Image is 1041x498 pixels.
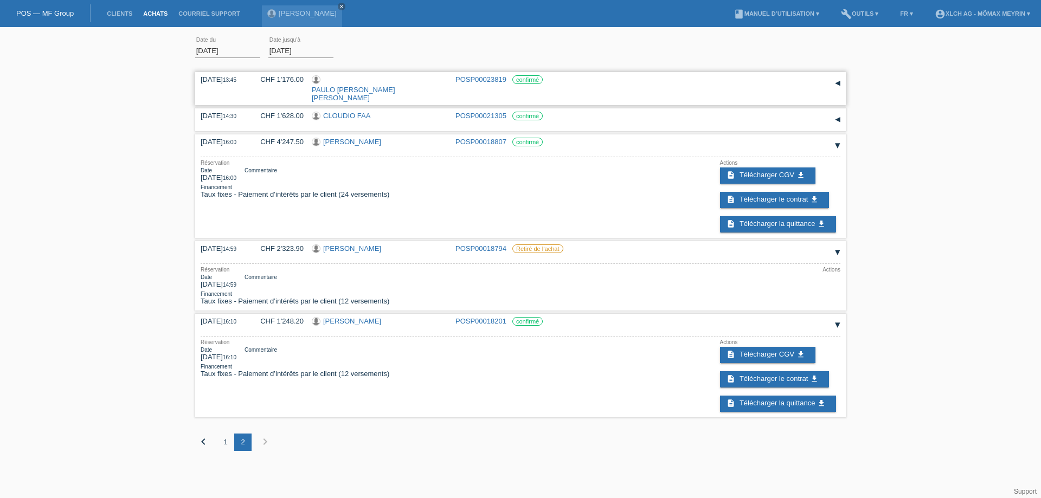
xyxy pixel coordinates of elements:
[201,160,389,166] div: Réservation
[727,374,735,383] i: description
[279,9,337,17] a: [PERSON_NAME]
[223,282,236,288] span: 14:59
[234,434,252,451] div: 2
[734,9,744,20] i: book
[720,216,837,232] a: description Télécharger la quittance get_app
[740,219,815,228] span: Télécharger la quittance
[252,112,304,120] div: CHF 1'628.00
[223,139,236,145] span: 16:00
[252,244,304,253] div: CHF 2'323.90
[323,112,370,120] a: CLOUDIO FAA
[201,291,389,297] div: Financement
[720,396,837,412] a: description Télécharger la quittance get_app
[138,10,173,17] a: Achats
[929,10,1036,17] a: account_circleXLCH AG - Mömax Meyrin ▾
[201,364,389,370] div: Financement
[252,138,304,146] div: CHF 4'247.50
[323,138,381,146] a: [PERSON_NAME]
[740,399,815,407] span: Télécharger la quittance
[201,339,389,345] div: Réservation
[822,267,840,273] div: Actions
[796,350,805,359] i: get_app
[727,219,735,228] i: description
[830,138,846,154] div: étendre/coller
[728,10,825,17] a: bookManuel d’utilisation ▾
[201,138,244,146] div: [DATE]
[201,347,236,361] div: [DATE]
[201,167,236,182] div: [DATE]
[817,219,826,228] i: get_app
[836,10,884,17] a: buildOutils ▾
[810,374,819,383] i: get_app
[727,171,735,179] i: description
[197,435,210,448] i: chevron_left
[201,244,244,253] div: [DATE]
[512,138,543,146] label: confirmé
[259,435,272,448] i: chevron_right
[830,244,846,261] div: étendre/coller
[727,350,735,359] i: description
[323,317,381,325] a: [PERSON_NAME]
[201,267,389,273] div: Réservation
[201,317,244,325] div: [DATE]
[512,317,543,326] label: confirmé
[223,354,236,360] span: 16:10
[223,246,236,252] span: 14:59
[720,371,829,387] a: description Télécharger le contrat get_app
[455,138,506,146] a: POSP00018807
[455,317,506,325] a: POSP00018201
[720,192,829,208] a: description Télécharger le contrat get_app
[841,9,852,20] i: build
[1014,488,1037,495] a: Support
[201,274,236,280] div: Date
[720,347,815,363] a: description Télécharger CGV get_app
[512,244,563,253] label: Retiré de l‘achat
[720,339,841,345] div: Actions
[252,317,304,325] div: CHF 1'248.20
[455,112,506,120] a: POSP00021305
[740,350,794,358] span: Télécharger CGV
[217,434,234,451] div: 1
[245,167,277,173] div: Commentaire
[810,195,819,204] i: get_app
[101,10,138,17] a: Clients
[223,77,236,83] span: 13:45
[727,195,735,204] i: description
[201,184,389,190] div: Financement
[312,86,395,102] a: PAULO [PERSON_NAME] [PERSON_NAME]
[245,274,277,280] div: Commentaire
[455,244,506,253] a: POSP00018794
[201,75,244,83] div: [DATE]
[201,274,236,288] div: [DATE]
[740,374,808,383] span: Télécharger le contrat
[252,75,304,83] div: CHF 1'176.00
[720,167,815,184] a: description Télécharger CGV get_app
[245,347,277,353] div: Commentaire
[223,113,236,119] span: 14:30
[201,167,236,173] div: Date
[817,399,826,408] i: get_app
[512,75,543,84] label: confirmé
[830,112,846,128] div: étendre/coller
[935,9,946,20] i: account_circle
[201,347,236,353] div: Date
[796,171,805,179] i: get_app
[512,112,543,120] label: confirmé
[201,291,389,305] div: Taux fixes - Paiement d’intérêts par le client (12 versements)
[339,4,344,9] i: close
[740,171,794,179] span: Télécharger CGV
[455,75,506,83] a: POSP00023819
[201,364,389,378] div: Taux fixes - Paiement d’intérêts par le client (12 versements)
[223,175,236,181] span: 16:00
[830,75,846,92] div: étendre/coller
[720,160,841,166] div: Actions
[895,10,918,17] a: FR ▾
[338,3,345,10] a: close
[173,10,245,17] a: Courriel Support
[830,317,846,333] div: étendre/coller
[740,195,808,203] span: Télécharger le contrat
[727,399,735,408] i: description
[201,184,389,198] div: Taux fixes - Paiement d’intérêts par le client (24 versements)
[223,319,236,325] span: 16:10
[201,112,244,120] div: [DATE]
